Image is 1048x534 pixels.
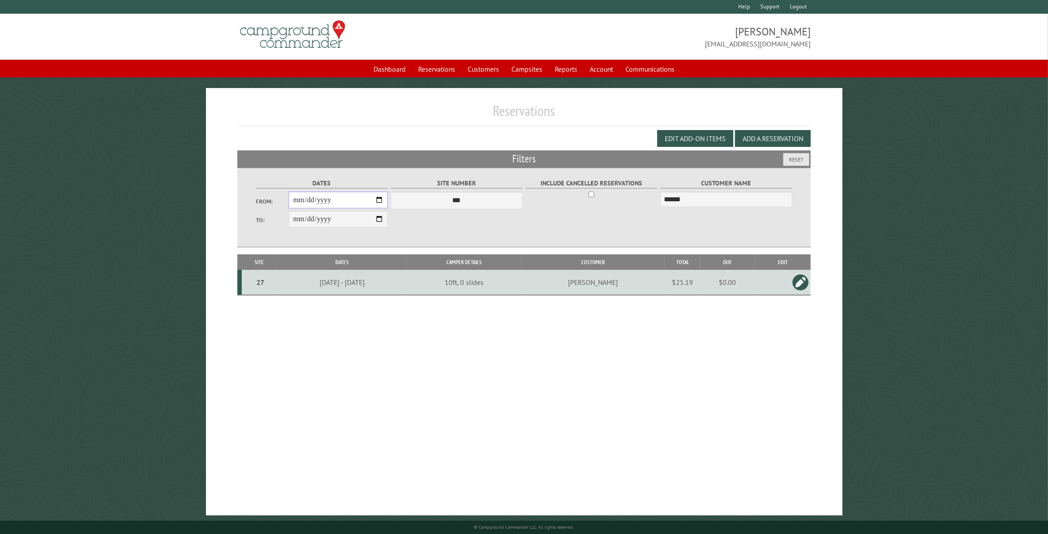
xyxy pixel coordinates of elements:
label: From: [256,197,289,206]
img: Campground Commander [237,17,348,52]
a: Customers [462,61,504,77]
th: Camper Details [408,254,521,270]
div: [DATE] - [DATE] [278,278,406,287]
label: To: [256,216,289,224]
th: Total [665,254,700,270]
a: Dashboard [368,61,411,77]
label: Customer Name [660,178,793,188]
button: Edit Add-on Items [657,130,733,147]
button: Add a Reservation [735,130,811,147]
a: Communications [620,61,680,77]
div: 27 [245,278,275,287]
label: Site Number [391,178,523,188]
a: Reports [549,61,583,77]
h1: Reservations [237,102,811,127]
a: Reservations [413,61,461,77]
label: Include Cancelled Reservations [526,178,658,188]
a: Account [584,61,618,77]
span: [PERSON_NAME] [EMAIL_ADDRESS][DOMAIN_NAME] [524,24,811,49]
th: Customer [521,254,665,270]
td: [PERSON_NAME] [521,270,665,295]
th: Dates [277,254,407,270]
small: © Campground Commander LLC. All rights reserved. [474,524,574,530]
th: Due [700,254,755,270]
th: Site [242,254,277,270]
button: Reset [783,153,809,166]
label: Dates [256,178,388,188]
td: $0.00 [700,270,755,295]
th: Edit [755,254,811,270]
td: $25.19 [665,270,700,295]
h2: Filters [237,150,811,167]
a: Campsites [506,61,548,77]
td: 10ft, 0 slides [408,270,521,295]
